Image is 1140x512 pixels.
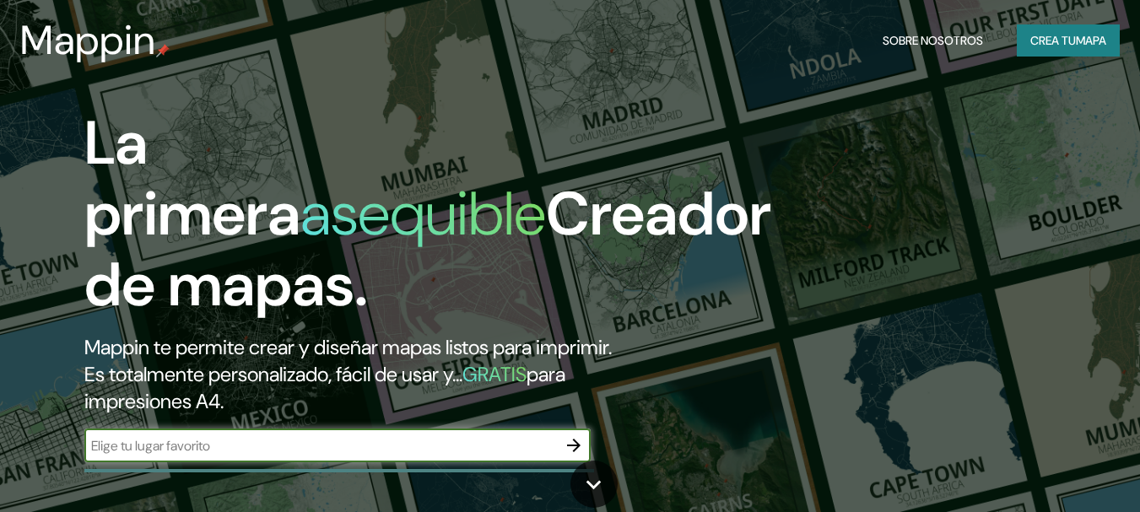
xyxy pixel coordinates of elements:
[84,175,771,324] font: Creador de mapas.
[990,446,1121,493] iframe: Lanzador de widgets de ayuda
[462,361,527,387] font: GRATIS
[20,13,156,67] font: Mappin
[84,361,462,387] font: Es totalmente personalizado, fácil de usar y...
[84,334,612,360] font: Mappin te permite crear y diseñar mapas listos para imprimir.
[84,361,565,414] font: para impresiones A4.
[1017,24,1120,57] button: Crea tumapa
[84,436,557,455] input: Elige tu lugar favorito
[1076,33,1106,48] font: mapa
[84,104,300,253] font: La primera
[876,24,990,57] button: Sobre nosotros
[883,33,983,48] font: Sobre nosotros
[300,175,546,253] font: asequible
[1030,33,1076,48] font: Crea tu
[156,44,170,57] img: pin de mapeo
